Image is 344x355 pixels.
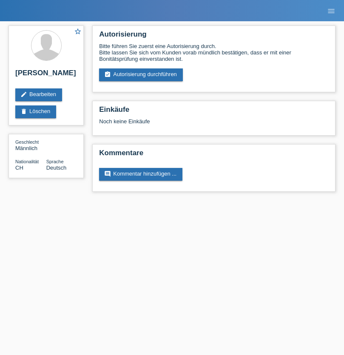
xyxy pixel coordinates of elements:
[15,88,62,101] a: editBearbeiten
[99,30,329,43] h2: Autorisierung
[99,105,329,118] h2: Einkäufe
[20,91,27,98] i: edit
[46,165,67,171] span: Deutsch
[46,159,64,164] span: Sprache
[15,139,46,151] div: Männlich
[99,149,329,162] h2: Kommentare
[99,168,182,181] a: commentKommentar hinzufügen ...
[327,7,335,15] i: menu
[15,165,23,171] span: Schweiz
[74,28,82,37] a: star_border
[104,71,111,78] i: assignment_turned_in
[15,69,77,82] h2: [PERSON_NAME]
[74,28,82,35] i: star_border
[99,68,183,81] a: assignment_turned_inAutorisierung durchführen
[99,118,329,131] div: Noch keine Einkäufe
[99,43,329,62] div: Bitte führen Sie zuerst eine Autorisierung durch. Bitte lassen Sie sich vom Kunden vorab mündlich...
[15,139,39,145] span: Geschlecht
[20,108,27,115] i: delete
[15,159,39,164] span: Nationalität
[104,170,111,177] i: comment
[15,105,56,118] a: deleteLöschen
[323,8,340,13] a: menu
